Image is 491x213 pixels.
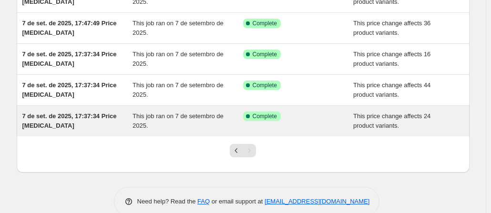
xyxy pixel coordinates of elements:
span: This job ran on 7 de setembro de 2025. [133,81,224,98]
span: or email support at [210,198,265,205]
span: 7 de set. de 2025, 17:37:34 Price [MEDICAL_DATA] [22,81,117,98]
span: This job ran on 7 de setembro de 2025. [133,51,224,67]
span: Complete [253,112,277,120]
span: Complete [253,20,277,27]
button: Previous [230,144,243,157]
span: This price change affects 16 product variants. [353,51,430,67]
span: This job ran on 7 de setembro de 2025. [133,20,224,36]
span: This price change affects 44 product variants. [353,81,430,98]
span: Complete [253,81,277,89]
span: This job ran on 7 de setembro de 2025. [133,112,224,129]
span: 7 de set. de 2025, 17:47:49 Price [MEDICAL_DATA] [22,20,117,36]
span: Need help? Read the [137,198,198,205]
nav: Pagination [230,144,256,157]
span: Complete [253,51,277,58]
span: 7 de set. de 2025, 17:37:34 Price [MEDICAL_DATA] [22,51,117,67]
a: FAQ [197,198,210,205]
span: This price change affects 24 product variants. [353,112,430,129]
span: This price change affects 36 product variants. [353,20,430,36]
span: 7 de set. de 2025, 17:37:34 Price [MEDICAL_DATA] [22,112,117,129]
a: [EMAIL_ADDRESS][DOMAIN_NAME] [265,198,369,205]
